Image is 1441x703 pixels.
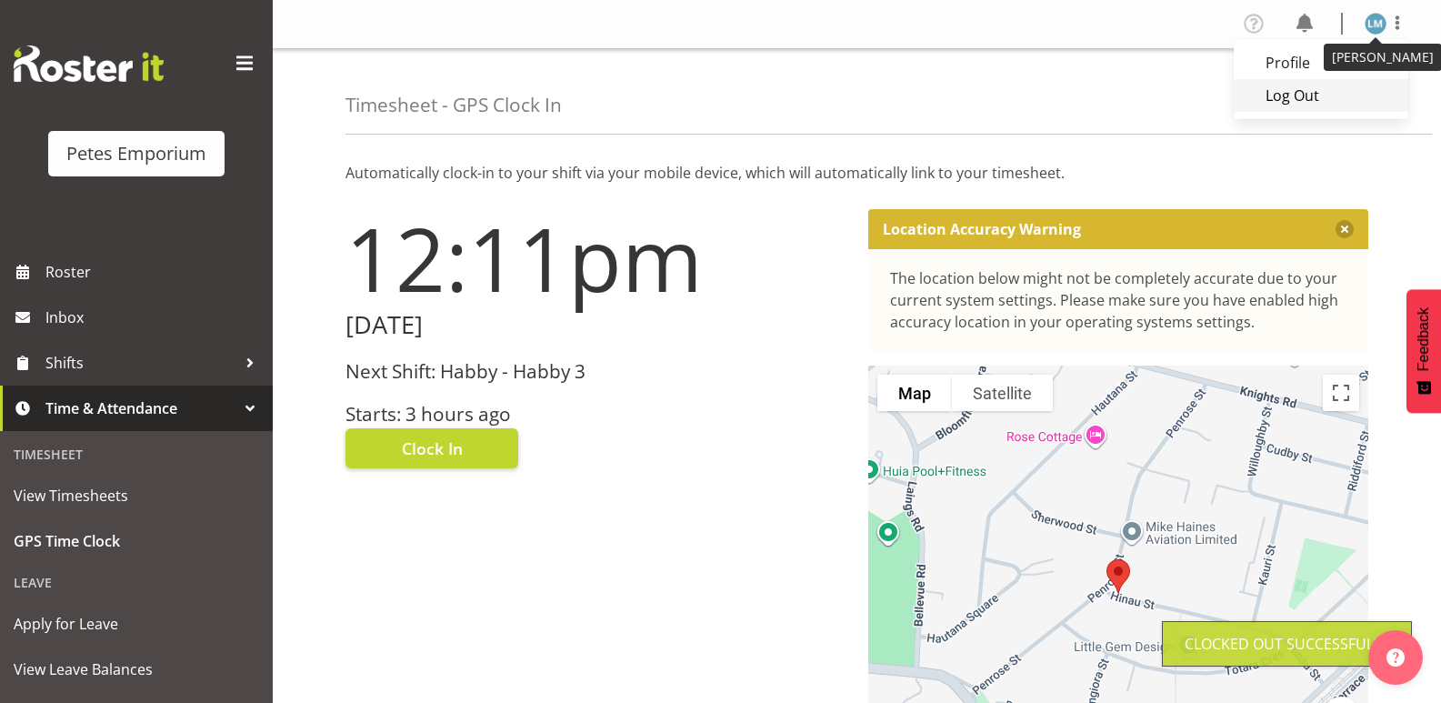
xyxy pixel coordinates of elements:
span: Clock In [402,437,463,460]
span: Time & Attendance [45,395,236,422]
span: View Timesheets [14,482,259,509]
a: View Timesheets [5,473,268,518]
button: Clock In [345,428,518,468]
button: Feedback - Show survey [1406,289,1441,413]
h1: 12:11pm [345,209,846,307]
h2: [DATE] [345,311,846,339]
p: Location Accuracy Warning [883,220,1081,238]
span: View Leave Balances [14,656,259,683]
img: help-xxl-2.png [1386,648,1405,667]
button: Toggle fullscreen view [1323,375,1359,411]
a: GPS Time Clock [5,518,268,564]
div: The location below might not be completely accurate due to your current system settings. Please m... [890,267,1347,333]
p: Automatically clock-in to your shift via your mobile device, which will automatically link to you... [345,162,1368,184]
div: Leave [5,564,268,601]
span: Inbox [45,304,264,331]
div: Timesheet [5,436,268,473]
button: Close message [1336,220,1354,238]
div: Clocked out Successfully [1185,633,1389,655]
img: Rosterit website logo [14,45,164,82]
div: Petes Emporium [66,140,206,167]
h3: Next Shift: Habby - Habby 3 [345,361,846,382]
img: lianne-morete5410.jpg [1365,13,1386,35]
a: Profile [1234,46,1408,79]
h3: Starts: 3 hours ago [345,404,846,425]
span: Apply for Leave [14,610,259,638]
h4: Timesheet - GPS Clock In [345,95,562,115]
span: Roster [45,258,264,286]
a: View Leave Balances [5,647,268,692]
span: Feedback [1416,307,1432,371]
button: Show street map [877,375,952,411]
a: Apply for Leave [5,601,268,647]
a: Log Out [1234,79,1408,112]
span: Shifts [45,349,236,377]
span: GPS Time Clock [14,527,259,555]
button: Show satellite imagery [952,375,1053,411]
